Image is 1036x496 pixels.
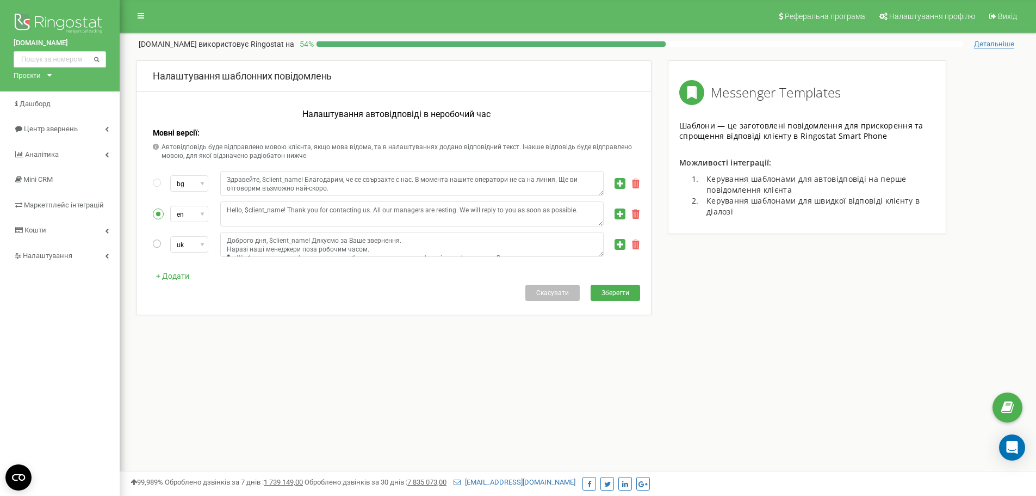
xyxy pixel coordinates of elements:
span: Налаштування шаблонних повідомлень [153,70,332,82]
span: Керування шаблонами для автовідповіді на перше повідомлення клієнта [706,174,907,195]
button: Open CMP widget [5,464,32,491]
p: 54 % [294,39,317,50]
span: 99,989% [131,478,163,486]
a: [EMAIL_ADDRESS][DOMAIN_NAME] [454,478,575,486]
span: Аналiтика [25,150,59,158]
textarea: Hello, $client_name! Thank you for contacting us. All our managers are resting. We will reply to ... [220,201,604,226]
span: Скасувати [536,290,569,296]
p: [DOMAIN_NAME] [139,39,294,50]
input: Пошук за номером [14,51,106,68]
div: Проєкти [14,70,41,81]
div: Open Intercom Messenger [999,434,1025,461]
u: 1 739 149,00 [264,478,303,486]
span: Реферальна програма [785,12,865,21]
span: Можливості інтеграції: [679,157,772,168]
span: Вихід [998,12,1017,21]
button: Зберегти [591,285,640,301]
span: + Додати [156,272,189,280]
span: Кошти [24,226,46,234]
span: Оброблено дзвінків за 7 днів : [165,478,303,486]
span: Автовідповідь буде відправлено мовою клієнта, якщо мова відома, та в налаштуваннях додано відпові... [162,143,632,160]
textarea: Здравейте, $client_name! Благодарим, че се свързахте с нас. В момента нашите оператори не са на л... [220,171,604,196]
span: Шаблони — це заготовлені повідомлення для прискорення та спрощення відповіді клієнту в Ringostat ... [679,120,923,141]
span: Мовні версії: [153,128,200,137]
span: Налаштування автовідповіді в неробочий час [302,109,491,119]
span: Дашборд [20,100,51,108]
span: Керування шаблонами для швидкої відповіді клієнту в діалозі [706,195,920,217]
u: 7 835 073,00 [407,478,446,486]
span: Mini CRM [23,175,53,183]
span: Налаштування профілю [889,12,975,21]
button: Скасувати [525,285,580,301]
span: Детальніше [974,40,1014,48]
div: en [171,210,190,219]
img: Ringostat logo [14,11,106,38]
span: Оброблено дзвінків за 30 днів : [305,478,446,486]
textarea: Доброго дня, $client_name! Дякуємо за Ваше звернення. Наразі наші менеджери поза робочим часом. 📞... [220,232,604,257]
span: Центр звернень [24,125,78,133]
span: Налаштування [23,252,72,260]
div: uk [171,241,190,249]
div: bg [171,180,190,188]
a: [DOMAIN_NAME] [14,38,106,48]
button: + Додати [153,271,193,281]
h2: Messenger Templates [711,80,841,105]
span: використовує Ringostat на [198,40,294,48]
span: Маркетплейс інтеграцій [24,201,104,209]
span: Зберегти [601,290,629,296]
